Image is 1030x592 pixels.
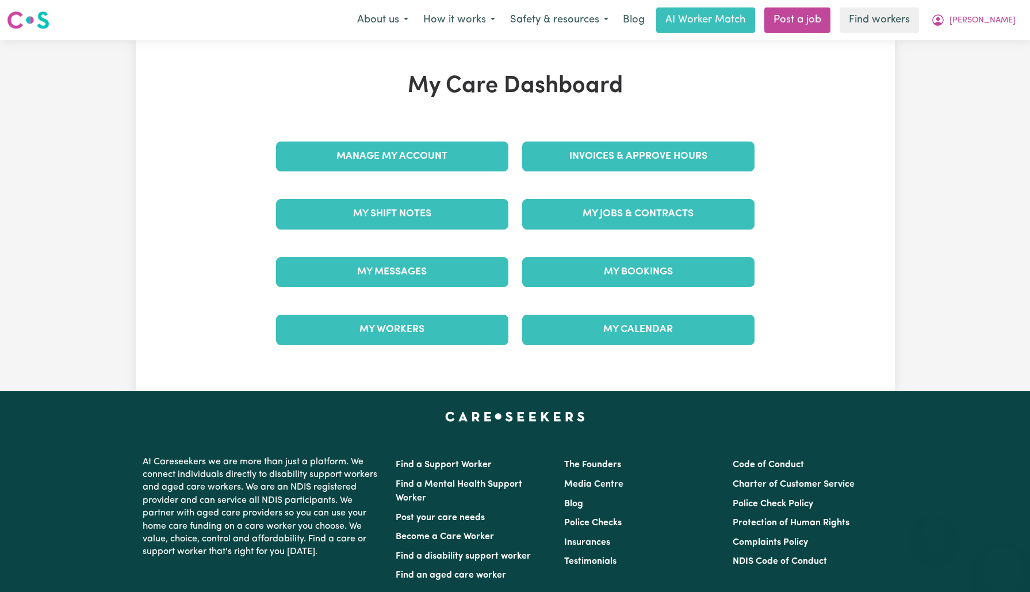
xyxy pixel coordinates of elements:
span: [PERSON_NAME] [949,14,1016,27]
a: Post your care needs [396,513,485,522]
iframe: Close message [922,518,945,541]
a: Police Check Policy [733,499,813,509]
a: Blog [564,499,583,509]
p: At Careseekers we are more than just a platform. We connect individuals directly to disability su... [143,451,382,563]
a: My Shift Notes [276,199,508,229]
a: Police Checks [564,518,622,528]
button: How it works [416,8,503,32]
a: Complaints Policy [733,538,808,547]
a: Become a Care Worker [396,532,494,541]
button: About us [350,8,416,32]
a: My Jobs & Contracts [522,199,755,229]
a: Find a disability support worker [396,552,531,561]
a: Manage My Account [276,142,508,171]
a: My Messages [276,257,508,287]
a: Code of Conduct [733,460,804,469]
a: Find an aged care worker [396,571,506,580]
a: Charter of Customer Service [733,480,855,489]
button: My Account [924,8,1023,32]
a: The Founders [564,460,621,469]
a: Protection of Human Rights [733,518,849,528]
a: My Bookings [522,257,755,287]
h1: My Care Dashboard [269,72,761,100]
a: My Workers [276,315,508,345]
a: AI Worker Match [656,7,755,33]
a: Find a Mental Health Support Worker [396,480,522,503]
a: Media Centre [564,480,623,489]
a: Find workers [840,7,919,33]
a: Invoices & Approve Hours [522,142,755,171]
button: Safety & resources [503,8,616,32]
a: Blog [616,7,652,33]
a: NDIS Code of Conduct [733,557,827,566]
iframe: Button to launch messaging window [984,546,1021,583]
a: Careseekers logo [7,7,49,33]
a: Post a job [764,7,830,33]
img: Careseekers logo [7,10,49,30]
a: Testimonials [564,557,617,566]
a: Careseekers home page [445,412,585,421]
a: Find a Support Worker [396,460,492,469]
a: My Calendar [522,315,755,345]
a: Insurances [564,538,610,547]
